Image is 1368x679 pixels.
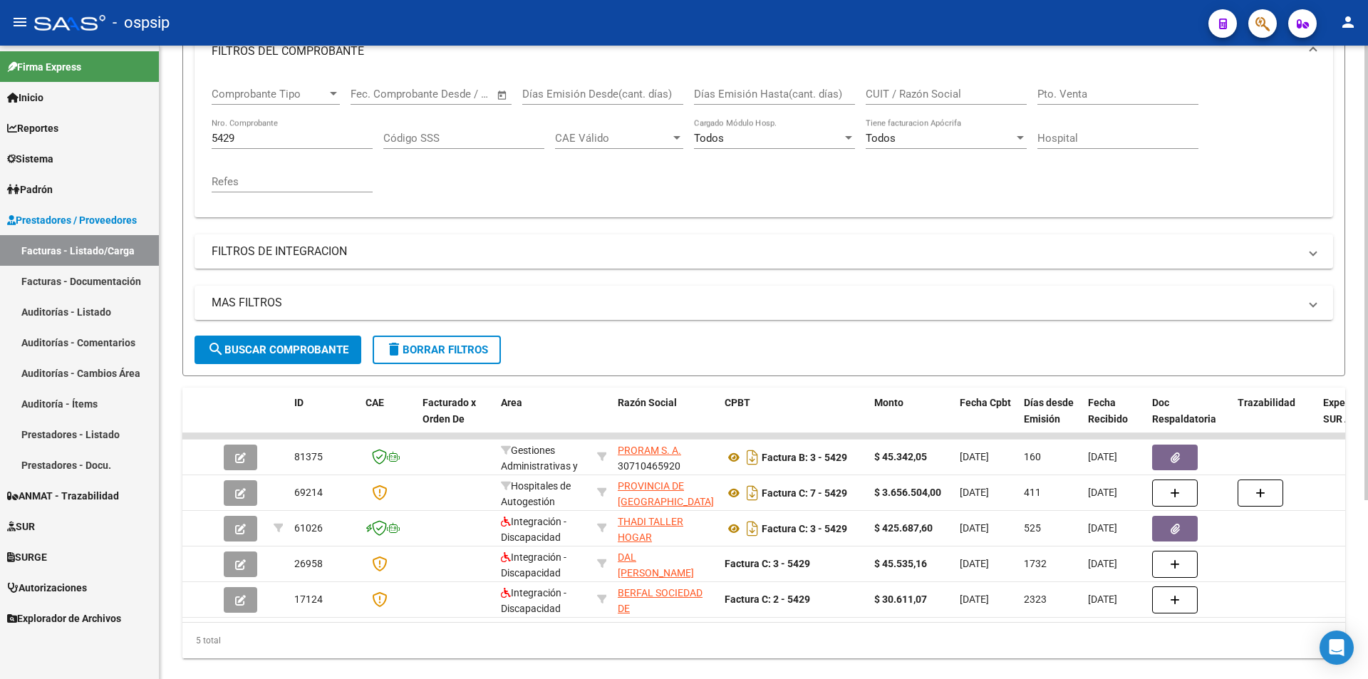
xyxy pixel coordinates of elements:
span: Inicio [7,90,43,105]
span: ANMAT - Trazabilidad [7,488,119,504]
span: 17124 [294,594,323,605]
input: Fecha fin [421,88,490,100]
datatable-header-cell: Area [495,388,591,450]
span: [DATE] [960,522,989,534]
div: 30546662434 [618,478,713,508]
span: 26958 [294,558,323,569]
span: [DATE] [1088,451,1117,462]
span: Explorador de Archivos [7,611,121,626]
datatable-header-cell: Trazabilidad [1232,388,1317,450]
span: Todos [866,132,896,145]
i: Descargar documento [743,482,762,504]
span: Borrar Filtros [385,343,488,356]
span: PROVINCIA DE [GEOGRAPHIC_DATA] E [GEOGRAPHIC_DATA] [618,480,714,540]
span: Firma Express [7,59,81,75]
span: - ospsip [113,7,170,38]
span: CPBT [725,397,750,408]
datatable-header-cell: Monto [869,388,954,450]
span: 525 [1024,522,1041,534]
span: [DATE] [960,487,989,498]
span: Días desde Emisión [1024,397,1074,425]
datatable-header-cell: CPBT [719,388,869,450]
span: PRORAM S. A. [618,445,681,456]
mat-panel-title: FILTROS DEL COMPROBANTE [212,43,1299,59]
strong: Factura C: 3 - 5429 [725,558,810,569]
span: BERFAL SOCIEDAD DE RESPONSABILIDAD LIMITADA [618,587,705,647]
mat-icon: menu [11,14,28,31]
i: Descargar documento [743,446,762,469]
span: 81375 [294,451,323,462]
span: Gestiones Administrativas y Otros [501,445,578,489]
mat-expansion-panel-header: FILTROS DEL COMPROBANTE [195,28,1333,74]
div: 30662488689 [618,585,713,615]
span: CAE Válido [555,132,670,145]
strong: $ 45.535,16 [874,558,927,569]
span: DAL [PERSON_NAME] [618,551,694,579]
div: 5 total [182,623,1345,658]
strong: Factura C: 7 - 5429 [762,487,847,499]
span: 411 [1024,487,1041,498]
span: 1732 [1024,558,1047,569]
strong: Factura C: 2 - 5429 [725,594,810,605]
span: [DATE] [960,558,989,569]
span: [DATE] [960,451,989,462]
span: Monto [874,397,903,408]
strong: Factura C: 3 - 5429 [762,523,847,534]
span: SUR [7,519,35,534]
span: [DATE] [1088,558,1117,569]
span: [DATE] [1088,487,1117,498]
span: Fecha Cpbt [960,397,1011,408]
span: Buscar Comprobante [207,343,348,356]
datatable-header-cell: Fecha Cpbt [954,388,1018,450]
mat-expansion-panel-header: FILTROS DE INTEGRACION [195,234,1333,269]
mat-panel-title: MAS FILTROS [212,295,1299,311]
span: Todos [694,132,724,145]
span: 61026 [294,522,323,534]
div: 23046436164 [618,549,713,579]
mat-expansion-panel-header: MAS FILTROS [195,286,1333,320]
span: Trazabilidad [1238,397,1295,408]
span: Comprobante Tipo [212,88,327,100]
span: 69214 [294,487,323,498]
span: Area [501,397,522,408]
span: Doc Respaldatoria [1152,397,1216,425]
datatable-header-cell: Días desde Emisión [1018,388,1082,450]
span: Razón Social [618,397,677,408]
button: Buscar Comprobante [195,336,361,364]
div: Open Intercom Messenger [1320,631,1354,665]
strong: $ 425.687,60 [874,522,933,534]
span: ID [294,397,304,408]
span: 2323 [1024,594,1047,605]
span: Hospitales de Autogestión [501,480,571,508]
div: FILTROS DEL COMPROBANTE [195,74,1333,217]
span: 160 [1024,451,1041,462]
span: Integración - Discapacidad [501,587,566,615]
div: 30564466898 [618,514,713,544]
strong: $ 45.342,05 [874,451,927,462]
strong: $ 30.611,07 [874,594,927,605]
mat-icon: person [1339,14,1357,31]
datatable-header-cell: Fecha Recibido [1082,388,1146,450]
datatable-header-cell: CAE [360,388,417,450]
datatable-header-cell: Razón Social [612,388,719,450]
span: Integración - Discapacidad [501,551,566,579]
span: Padrón [7,182,53,197]
span: Reportes [7,120,58,136]
div: 30710465920 [618,442,713,472]
i: Descargar documento [743,517,762,540]
button: Borrar Filtros [373,336,501,364]
span: SURGE [7,549,47,565]
mat-icon: search [207,341,224,358]
mat-icon: delete [385,341,403,358]
span: Integración - Discapacidad [501,516,566,544]
span: Autorizaciones [7,580,87,596]
span: THADI TALLER HOGAR ACTIVIDADES DIFERENCIALES [618,516,690,576]
strong: $ 3.656.504,00 [874,487,941,498]
span: Facturado x Orden De [423,397,476,425]
button: Open calendar [494,87,511,103]
span: Fecha Recibido [1088,397,1128,425]
strong: Factura B: 3 - 5429 [762,452,847,463]
mat-panel-title: FILTROS DE INTEGRACION [212,244,1299,259]
span: CAE [366,397,384,408]
span: Sistema [7,151,53,167]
